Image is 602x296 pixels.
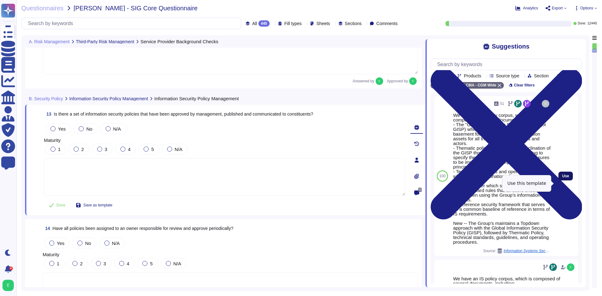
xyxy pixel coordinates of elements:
span: 1 [58,147,61,152]
span: N/A [113,126,121,132]
span: Save as template [83,203,113,207]
span: 2 [80,261,82,266]
span: Have all policies been assigned to an owner responsible for review and approve periodically? [53,226,234,231]
span: Yes [58,126,66,132]
span: Source: [483,248,551,253]
span: Sections [345,21,362,26]
span: Maturity [44,138,61,143]
span: Maturity [43,252,59,257]
div: 445 [258,20,270,27]
button: Done [44,199,71,211]
span: Use [562,174,569,178]
img: user [376,77,383,85]
span: Information Security Policy Management [69,96,148,101]
span: 14 [43,226,50,231]
span: N/A [173,261,181,266]
span: Is there a set of information security policies that have been approved by management, published ... [54,112,313,117]
span: A. Risk Management [29,39,70,44]
span: Information Systems Security Policies [504,249,551,253]
span: No [85,241,91,246]
span: 2 [81,147,84,152]
img: user [3,280,14,291]
span: Options [580,6,593,10]
span: N/A [175,147,182,152]
span: Analytics [523,6,538,10]
img: user [542,100,549,107]
span: [PERSON_NAME] - SIG Core Questionnaire [74,5,198,11]
span: Information Security Policy Management [154,96,239,101]
span: 3 [105,147,107,152]
span: Yes [57,241,64,246]
span: Third-Party Risk Management [76,39,134,44]
span: 4 [128,147,130,152]
button: Analytics [515,6,538,11]
div: 9+ [9,267,13,270]
span: N/A [112,241,120,246]
input: Search by keywords [434,59,582,70]
span: 100 [439,174,446,178]
span: 13 [44,112,51,116]
span: Export [552,6,563,10]
span: 4 [127,261,129,266]
span: 5 [151,147,154,152]
span: Done: [578,22,586,25]
span: All [252,21,257,26]
span: B. Security Policy [29,96,63,101]
span: 3 [103,261,106,266]
input: Search by keywords [25,18,241,29]
span: Comments [376,21,398,26]
button: Save as template [71,199,118,211]
span: Questionnaires [21,5,64,11]
span: No [86,126,92,132]
span: Answered by [352,79,374,83]
button: Use [558,172,573,180]
span: 0 [418,188,422,192]
span: Done [56,203,66,207]
span: Fill types [284,21,302,26]
span: Approved by [387,79,408,83]
span: Service Provider Background Checks [140,39,218,44]
span: 12 / 445 [587,22,597,25]
span: 1 [57,261,59,266]
img: user [409,77,417,85]
button: user [1,278,18,292]
span: 5 [150,261,152,266]
img: user [567,263,574,271]
textarea: Background check are processing during the pre-employement process [43,37,418,74]
span: Sheets [316,21,330,26]
div: Use this template [502,175,551,192]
